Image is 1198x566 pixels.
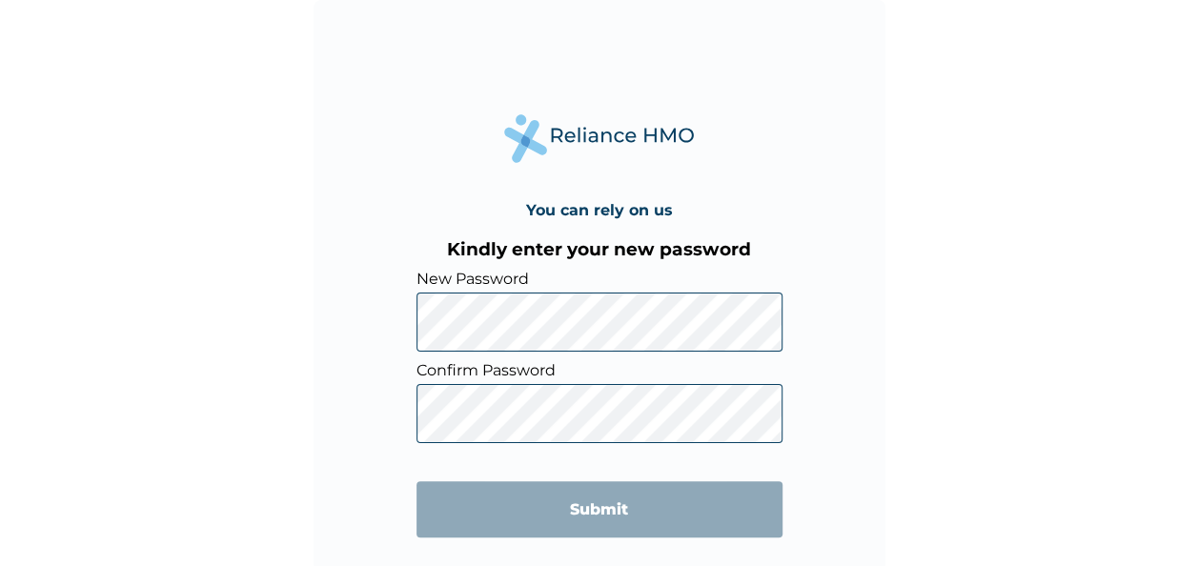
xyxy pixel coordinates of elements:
[416,481,782,537] input: Submit
[504,114,695,163] img: Reliance Health's Logo
[416,361,782,379] label: Confirm Password
[526,201,673,219] h4: You can rely on us
[416,270,782,288] label: New Password
[416,238,782,260] h3: Kindly enter your new password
